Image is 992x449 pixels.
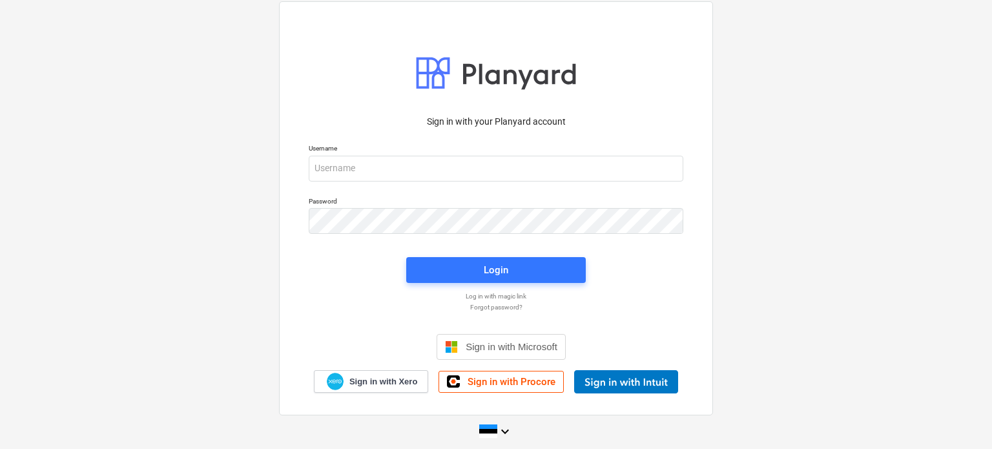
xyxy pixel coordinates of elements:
[309,156,683,182] input: Username
[406,257,586,283] button: Login
[302,292,690,300] a: Log in with magic link
[309,197,683,208] p: Password
[466,341,557,352] span: Sign in with Microsoft
[309,144,683,155] p: Username
[468,376,555,388] span: Sign in with Procore
[349,376,417,388] span: Sign in with Xero
[445,340,458,353] img: Microsoft logo
[497,424,513,439] i: keyboard_arrow_down
[314,370,429,393] a: Sign in with Xero
[302,303,690,311] a: Forgot password?
[484,262,508,278] div: Login
[309,115,683,129] p: Sign in with your Planyard account
[327,373,344,390] img: Xero logo
[439,371,564,393] a: Sign in with Procore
